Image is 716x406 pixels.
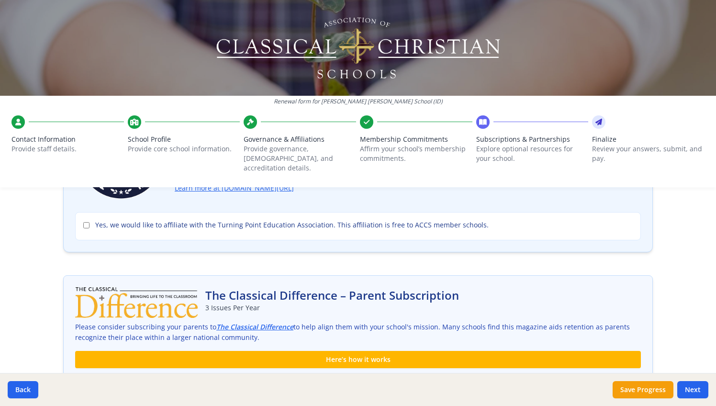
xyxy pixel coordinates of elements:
[592,135,705,144] span: Finalize
[476,144,589,163] p: Explore optional resources for your school.
[75,322,641,344] p: Please consider subscribing your parents to to help align them with your school's mission. Many s...
[128,135,240,144] span: School Profile
[476,135,589,144] span: Subscriptions & Partnerships
[360,144,472,163] p: Affirm your school’s membership commitments.
[592,144,705,163] p: Review your answers, submit, and pay.
[83,222,89,228] input: Yes, we would like to affiliate with the Turning Point Education Association. This affiliation is...
[205,303,459,313] p: 3 Issues Per Year
[205,288,459,303] h2: The Classical Difference – Parent Subscription
[75,287,198,318] img: The Classical Difference
[75,351,641,368] div: Here’s how it works
[95,220,489,230] span: Yes, we would like to affiliate with the Turning Point Education Association. This affiliation is...
[677,381,708,398] button: Next
[11,135,124,144] span: Contact Information
[360,135,472,144] span: Membership Commitments
[128,144,240,154] p: Provide core school information.
[244,135,356,144] span: Governance & Affiliations
[216,322,293,333] a: The Classical Difference
[244,144,356,173] p: Provide governance, [DEMOGRAPHIC_DATA], and accreditation details.
[8,381,38,398] button: Back
[613,381,673,398] button: Save Progress
[215,14,502,81] img: Logo
[11,144,124,154] p: Provide staff details.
